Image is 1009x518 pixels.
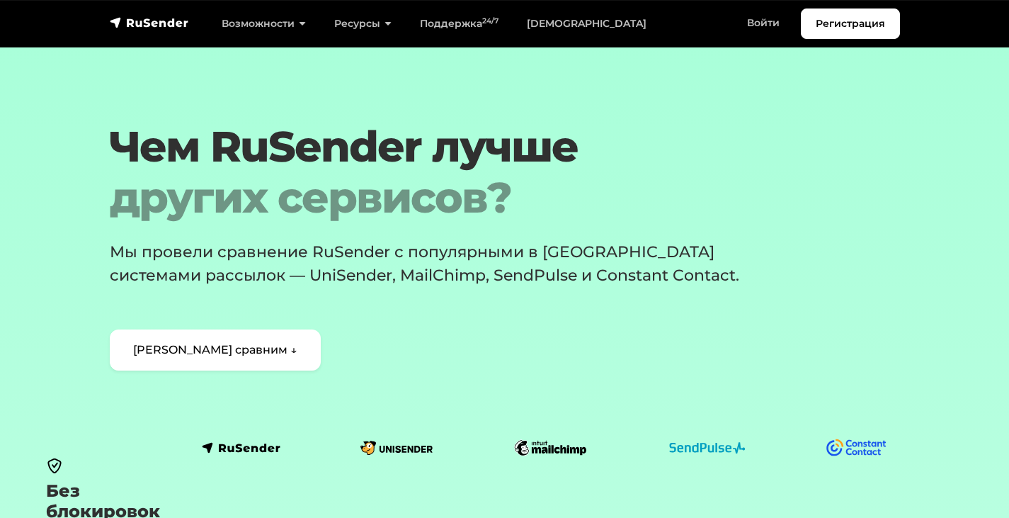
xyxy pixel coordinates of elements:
a: [DEMOGRAPHIC_DATA] [513,9,661,38]
p: Мы провели сравнение RuSender с популярными в [GEOGRAPHIC_DATA] системами рассылок — UniSender, M... [110,240,796,287]
a: Возможности [207,9,320,38]
a: Поддержка24/7 [406,9,513,38]
a: Ресурсы [320,9,406,38]
img: logo-sendpulse.svg [669,442,746,454]
a: [PERSON_NAME] сравним ↓ [110,330,321,371]
img: logo-mailchimp.svg [513,439,591,457]
span: других сервисов? [110,172,833,223]
img: RuSender [110,16,189,30]
img: logo-constant-contact.svg [825,439,887,456]
img: black secure icon [46,457,63,474]
img: logo-rusender.svg [202,441,281,455]
sup: 24/7 [482,16,498,26]
a: Войти [733,9,794,38]
a: Регистрация [801,9,900,39]
h1: Чем RuSender лучше [110,121,833,223]
img: logo-unisender.svg [358,441,435,455]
